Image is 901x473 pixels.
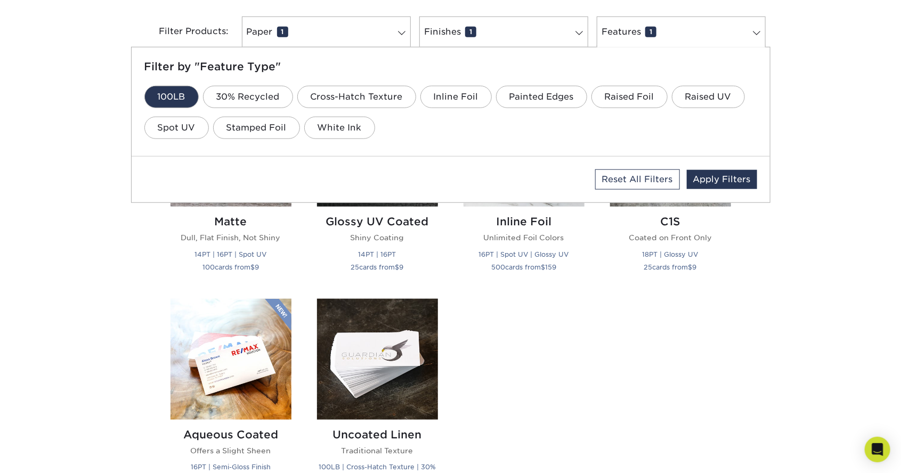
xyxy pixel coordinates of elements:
img: Uncoated Linen Business Cards [317,299,438,420]
a: Raised Foil [591,86,668,108]
a: Finishes1 [419,17,588,47]
span: 500 [491,263,505,271]
a: Reset All Filters [595,169,680,190]
small: 14PT | 16PT | Spot UV [195,250,267,258]
p: Unlimited Foil Colors [464,232,585,243]
h2: C1S [610,215,731,228]
a: Stamped Foil [213,117,300,139]
small: 16PT | Semi-Gloss Finish [191,463,271,471]
h2: Uncoated Linen [317,428,438,441]
span: 100 [202,263,215,271]
a: Spot UV [144,117,209,139]
img: New Product [265,299,291,331]
span: $ [688,263,693,271]
span: 9 [255,263,259,271]
span: 25 [644,263,653,271]
h5: Filter by "Feature Type" [144,60,757,73]
p: Offers a Slight Sheen [171,445,291,456]
small: cards from [351,263,404,271]
small: cards from [644,263,697,271]
small: cards from [202,263,259,271]
span: $ [250,263,255,271]
p: Coated on Front Only [610,232,731,243]
a: Features1 [597,17,766,47]
span: 159 [545,263,556,271]
a: Paper1 [242,17,411,47]
a: Raised UV [672,86,745,108]
div: Open Intercom Messenger [865,437,890,462]
a: Cross-Hatch Texture [297,86,416,108]
a: 100LB [144,86,199,108]
span: $ [395,263,400,271]
h2: Glossy UV Coated [317,215,438,228]
small: 16PT | Spot UV | Glossy UV [479,250,569,258]
h2: Matte [171,215,291,228]
span: 25 [351,263,360,271]
p: Shiny Coating [317,232,438,243]
a: Inline Foil [420,86,492,108]
h2: Inline Foil [464,215,585,228]
span: 1 [465,27,476,37]
a: 30% Recycled [203,86,293,108]
a: Painted Edges [496,86,587,108]
span: 9 [400,263,404,271]
div: Filter Products: [131,17,238,47]
p: Dull, Flat Finish, Not Shiny [171,232,291,243]
small: cards from [491,263,556,271]
a: Apply Filters [687,170,757,189]
h2: Aqueous Coated [171,428,291,441]
span: 9 [693,263,697,271]
span: 1 [645,27,656,37]
p: Traditional Texture [317,445,438,456]
span: $ [541,263,545,271]
img: Aqueous Coated Business Cards [171,299,291,420]
span: 1 [277,27,288,37]
small: 18PT | Glossy UV [643,250,699,258]
small: 14PT | 16PT [359,250,396,258]
a: White Ink [304,117,375,139]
